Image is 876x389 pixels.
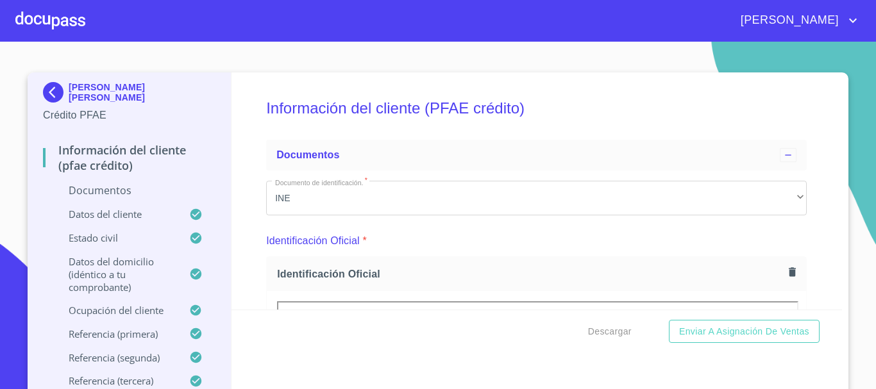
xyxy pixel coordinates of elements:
p: Referencia (tercera) [43,374,189,387]
p: Datos del cliente [43,208,189,220]
div: INE [266,181,807,215]
h5: Información del cliente (PFAE crédito) [266,82,807,135]
p: Referencia (primera) [43,327,189,340]
button: account of current user [731,10,861,31]
p: Referencia (segunda) [43,351,189,364]
button: Enviar a Asignación de Ventas [669,320,820,343]
p: Datos del domicilio (idéntico a tu comprobante) [43,255,189,294]
p: Información del cliente (PFAE crédito) [43,142,215,173]
span: Enviar a Asignación de Ventas [679,324,809,340]
div: [PERSON_NAME] [PERSON_NAME] [43,82,215,108]
div: Documentos [266,140,807,170]
p: Documentos [43,183,215,197]
span: Descargar [588,324,632,340]
span: Documentos [276,149,339,160]
span: Identificación Oficial [277,267,784,281]
p: Ocupación del Cliente [43,304,189,317]
img: Docupass spot blue [43,82,69,103]
p: Estado Civil [43,231,189,244]
p: [PERSON_NAME] [PERSON_NAME] [69,82,215,103]
span: [PERSON_NAME] [731,10,845,31]
p: Crédito PFAE [43,108,215,123]
p: Identificación Oficial [266,233,360,249]
button: Descargar [583,320,637,343]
